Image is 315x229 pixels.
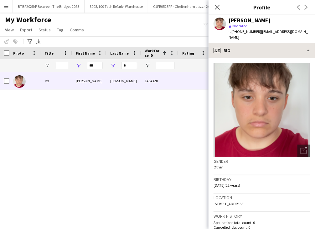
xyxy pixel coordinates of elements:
[141,72,178,89] div: 1464320
[72,72,106,89] div: [PERSON_NAME]
[87,62,103,69] input: First Name Filter Input
[85,0,148,13] button: 8008/100 Tech Refurb- Warehouse
[106,72,141,89] div: [PERSON_NAME]
[13,75,26,88] img: Jay Croucher
[41,72,72,89] div: Mx
[121,62,137,69] input: Last Name Filter Input
[76,63,81,68] button: Open Filter Menu
[214,165,223,169] span: Other
[5,27,14,33] span: View
[214,213,310,219] h3: Work history
[20,27,32,33] span: Export
[39,27,51,33] span: Status
[214,63,310,157] img: Crew avatar or photo
[214,177,310,182] h3: Birthday
[56,62,68,69] input: Title Filter Input
[229,29,308,40] span: | [EMAIL_ADDRESS][DOMAIN_NAME]
[297,145,310,157] div: Open photos pop-in
[229,29,261,34] span: t. [PHONE_NUMBER]
[182,51,194,56] span: Rating
[148,0,219,13] button: CJFE0525PP - Cheltenham Jazz - 2025
[214,195,310,200] h3: Location
[44,51,54,56] span: Title
[145,48,160,58] span: Workforce ID
[67,26,86,34] a: Comms
[26,38,34,45] app-action-btn: Advanced filters
[70,27,84,33] span: Comms
[209,43,315,58] div: Bio
[13,0,85,13] button: BTBR2025/P Between The Bridges 2025
[3,26,16,34] a: View
[156,62,175,69] input: Workforce ID Filter Input
[209,3,315,11] h3: Profile
[145,63,150,68] button: Open Filter Menu
[44,63,50,68] button: Open Filter Menu
[232,24,247,28] span: Not rated
[13,51,24,56] span: Photo
[214,220,310,225] p: Applications total count: 0
[36,26,53,34] a: Status
[214,201,245,206] span: [STREET_ADDRESS]
[214,183,240,188] span: [DATE] (22 years)
[76,51,95,56] span: First Name
[110,63,116,68] button: Open Filter Menu
[110,51,129,56] span: Last Name
[18,26,35,34] a: Export
[35,38,43,45] app-action-btn: Export XLSX
[5,15,51,24] span: My Workforce
[229,18,271,23] div: [PERSON_NAME]
[214,158,310,164] h3: Gender
[57,27,64,33] span: Tag
[54,26,66,34] a: Tag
